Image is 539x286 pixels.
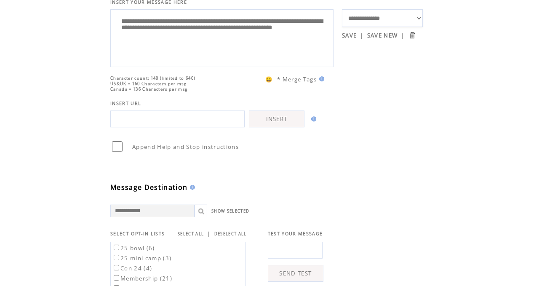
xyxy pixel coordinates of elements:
label: Membership (21) [112,275,172,282]
a: SELECT ALL [178,231,204,237]
a: SEND TEST [268,265,323,282]
span: * Merge Tags [277,76,317,83]
span: SELECT OPT-IN LISTS [110,231,165,237]
span: INSERT URL [110,100,141,106]
input: 25 mini camp (3) [114,255,119,260]
a: SAVE [342,32,357,39]
a: DESELECT ALL [214,231,247,237]
input: Membership (21) [114,275,119,281]
label: 25 bowl (6) [112,244,155,252]
input: 25 bowl (6) [114,245,119,250]
a: SHOW SELECTED [211,208,249,214]
span: Canada = 136 Characters per msg [110,86,187,92]
span: US&UK = 160 Characters per msg [110,81,187,86]
input: Submit [408,31,416,39]
img: help.gif [187,185,195,190]
span: | [360,32,363,39]
a: SAVE NEW [367,32,398,39]
a: INSERT [249,111,304,127]
img: help.gif [317,76,324,81]
span: Character count: 140 (limited to 640) [110,76,195,81]
label: 25 mini camp (3) [112,254,171,262]
span: 😀 [265,76,273,83]
input: Con 24 (4) [114,265,119,270]
span: TEST YOUR MESSAGE [268,231,323,237]
label: Con 24 (4) [112,264,152,272]
span: Message Destination [110,183,187,192]
img: help.gif [309,116,316,121]
span: | [401,32,404,39]
span: | [207,230,211,237]
span: Append Help and Stop instructions [132,143,239,151]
